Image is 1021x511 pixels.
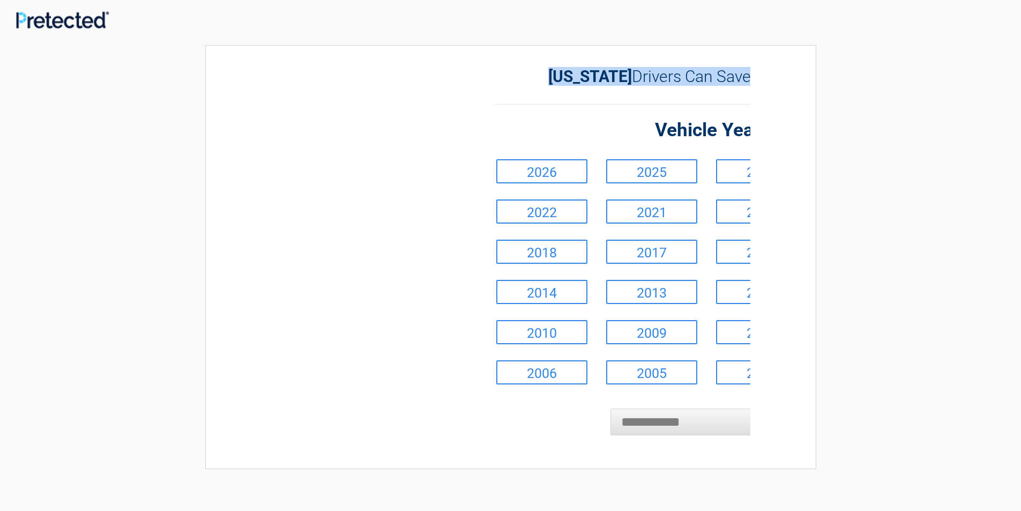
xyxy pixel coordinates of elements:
a: 2010 [496,320,587,344]
a: 2017 [606,240,697,264]
a: 2014 [496,280,587,304]
a: 2026 [496,159,587,183]
h2: Drivers Can Save Up to /Year [494,67,922,86]
a: 2004 [716,360,807,384]
a: 2024 [716,159,807,183]
a: 2005 [606,360,697,384]
a: 2006 [496,360,587,384]
a: 2016 [716,240,807,264]
a: 2009 [606,320,697,344]
a: 2018 [496,240,587,264]
a: 2013 [606,280,697,304]
a: 2025 [606,159,697,183]
a: 2022 [496,199,587,224]
a: 2012 [716,280,807,304]
img: Main Logo [16,11,109,28]
b: [US_STATE] [548,67,632,86]
a: 2020 [716,199,807,224]
h2: Vehicle Year [494,118,922,143]
a: 2021 [606,199,697,224]
a: 2008 [716,320,807,344]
